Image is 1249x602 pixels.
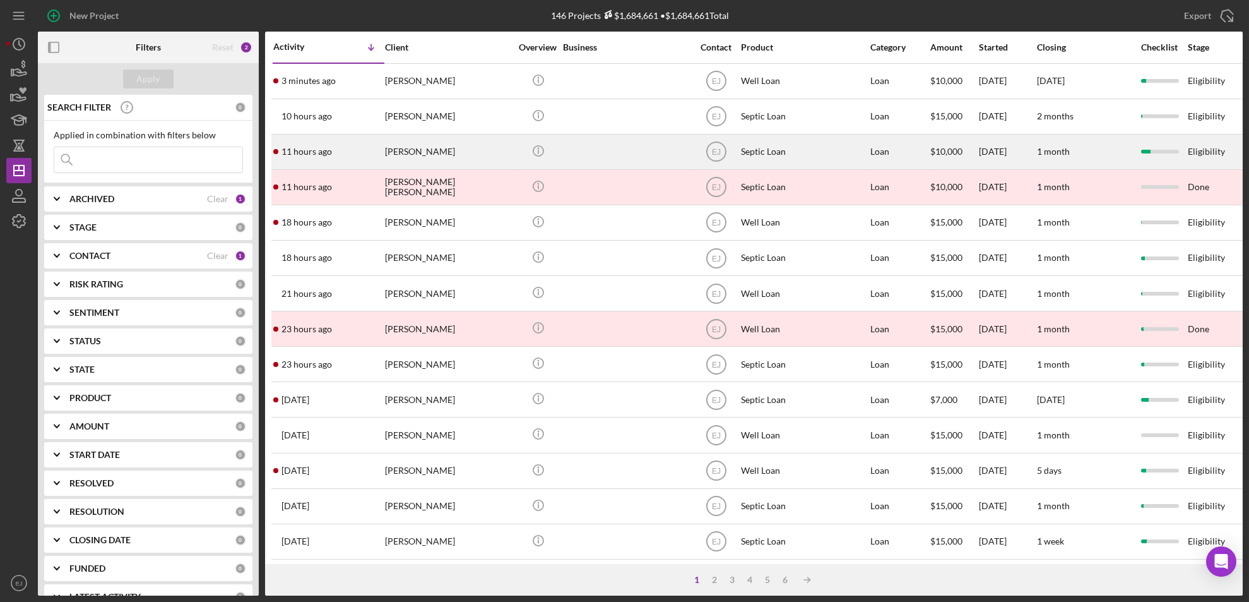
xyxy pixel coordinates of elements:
[930,536,962,546] span: $15,000
[979,241,1036,275] div: [DATE]
[711,183,720,192] text: EJ
[741,277,867,310] div: Well Loan
[741,525,867,558] div: Septic Loan
[385,454,511,488] div: [PERSON_NAME]
[930,171,978,204] div: $10,000
[69,421,109,431] b: AMOUNT
[281,217,332,227] time: 2025-09-25 19:42
[692,42,740,52] div: Contact
[212,42,234,52] div: Reset
[979,135,1036,169] div: [DATE]
[930,500,962,511] span: $15,000
[235,506,246,517] div: 0
[1037,323,1070,334] time: 1 month
[385,42,511,52] div: Client
[870,560,929,594] div: Loan
[385,241,511,275] div: [PERSON_NAME]
[741,100,867,133] div: Septic Loan
[235,534,246,546] div: 0
[930,75,962,86] span: $10,000
[741,171,867,204] div: Septic Loan
[711,289,720,298] text: EJ
[207,194,228,204] div: Clear
[385,64,511,98] div: [PERSON_NAME]
[759,575,777,585] div: 5
[235,449,246,461] div: 0
[385,383,511,416] div: [PERSON_NAME]
[741,42,867,52] div: Product
[385,312,511,346] div: [PERSON_NAME]
[930,42,978,52] div: Amount
[741,560,867,594] div: Septic Loan
[870,171,929,204] div: Loan
[1206,546,1236,577] div: Open Intercom Messenger
[979,454,1036,488] div: [DATE]
[69,450,120,460] b: START DATE
[979,277,1036,310] div: [DATE]
[711,360,720,369] text: EJ
[777,575,795,585] div: 6
[281,359,332,370] time: 2025-09-25 13:56
[207,251,228,261] div: Clear
[235,563,246,574] div: 0
[979,347,1036,381] div: [DATE]
[930,288,962,299] span: $15,000
[711,325,720,334] text: EJ
[930,146,962,157] span: $10,000
[281,76,336,86] time: 2025-09-26 13:19
[281,501,309,511] time: 2025-09-23 17:47
[1133,42,1187,52] div: Checklist
[69,3,119,28] div: New Project
[870,206,929,239] div: Loan
[47,102,111,112] b: SEARCH FILTER
[724,575,742,585] div: 3
[870,383,929,416] div: Loan
[69,194,114,204] b: ARCHIVED
[385,206,511,239] div: [PERSON_NAME]
[6,570,32,596] button: EJ
[930,312,978,346] div: $15,000
[870,454,929,488] div: Loan
[69,308,119,318] b: SENTIMENT
[870,525,929,558] div: Loan
[1037,394,1065,405] time: [DATE]
[741,383,867,416] div: Septic Loan
[1037,111,1074,121] time: 2 months
[870,100,929,133] div: Loan
[1037,252,1070,263] time: 1 month
[1188,383,1248,416] div: Eligibility
[689,575,706,585] div: 1
[870,241,929,275] div: Loan
[235,478,246,489] div: 0
[281,147,332,157] time: 2025-09-26 02:33
[281,289,332,299] time: 2025-09-25 16:04
[551,10,729,21] div: 146 Projects • $1,684,661 Total
[979,171,1036,204] div: [DATE]
[1188,454,1248,488] div: Eligibility
[711,538,720,546] text: EJ
[385,171,511,204] div: [PERSON_NAME] [PERSON_NAME]
[69,336,101,346] b: STATUS
[385,525,511,558] div: [PERSON_NAME]
[711,467,720,476] text: EJ
[741,418,867,452] div: Well Loan
[273,42,329,52] div: Activity
[979,418,1036,452] div: [DATE]
[870,490,929,523] div: Loan
[1188,135,1248,169] div: Eligibility
[706,575,724,585] div: 2
[1188,490,1248,523] div: Eligibility
[1188,42,1248,52] div: Stage
[1037,217,1070,227] time: 1 month
[1037,75,1065,86] time: [DATE]
[514,42,562,52] div: Overview
[137,69,160,88] div: Apply
[711,112,720,121] text: EJ
[930,217,962,227] span: $15,000
[69,507,124,517] b: RESOLUTION
[385,490,511,523] div: [PERSON_NAME]
[741,454,867,488] div: Well Loan
[235,102,246,113] div: 0
[1188,171,1248,204] div: Done
[69,393,111,403] b: PRODUCT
